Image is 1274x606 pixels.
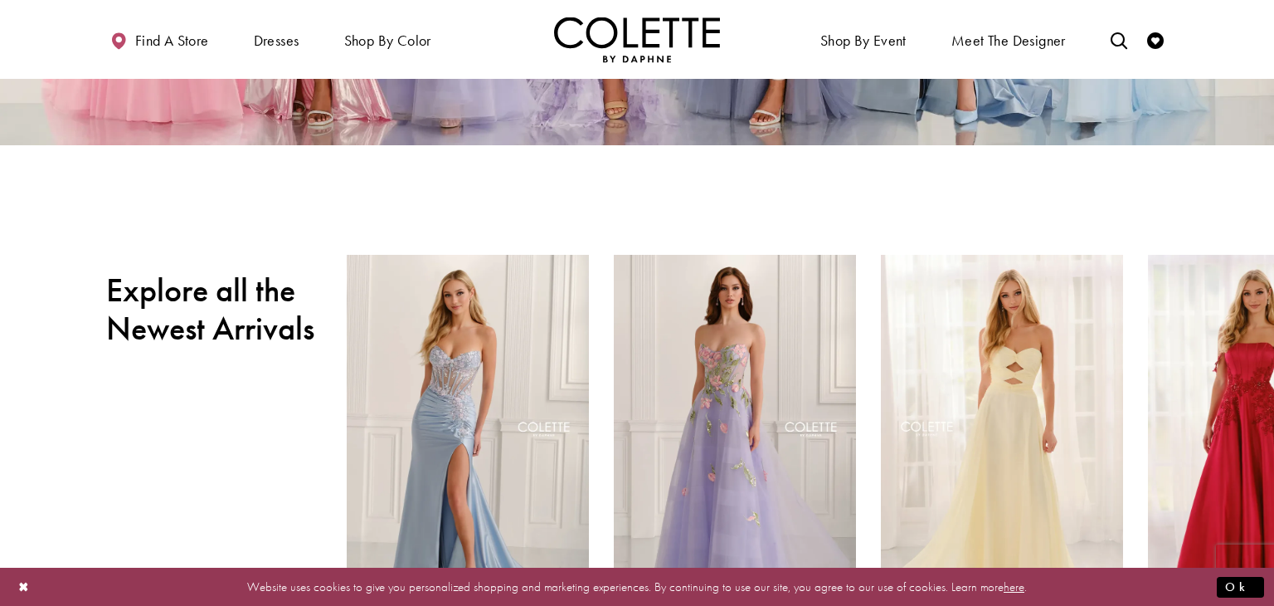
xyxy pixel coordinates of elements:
[1143,17,1168,62] a: Check Wishlist
[119,575,1155,598] p: Website uses cookies to give you personalized shopping and marketing experiences. By continuing t...
[1217,576,1264,597] button: Submit Dialog
[106,271,322,348] h2: Explore all the Newest Arrivals
[254,32,299,49] span: Dresses
[106,17,212,62] a: Find a store
[816,17,911,62] span: Shop By Event
[951,32,1066,49] span: Meet the designer
[135,32,209,49] span: Find a store
[947,17,1070,62] a: Meet the designer
[10,572,38,601] button: Close Dialog
[1106,17,1131,62] a: Toggle search
[340,17,435,62] span: Shop by color
[554,17,720,62] a: Visit Home Page
[820,32,907,49] span: Shop By Event
[554,17,720,62] img: Colette by Daphne
[344,32,431,49] span: Shop by color
[250,17,304,62] span: Dresses
[1004,578,1024,594] a: here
